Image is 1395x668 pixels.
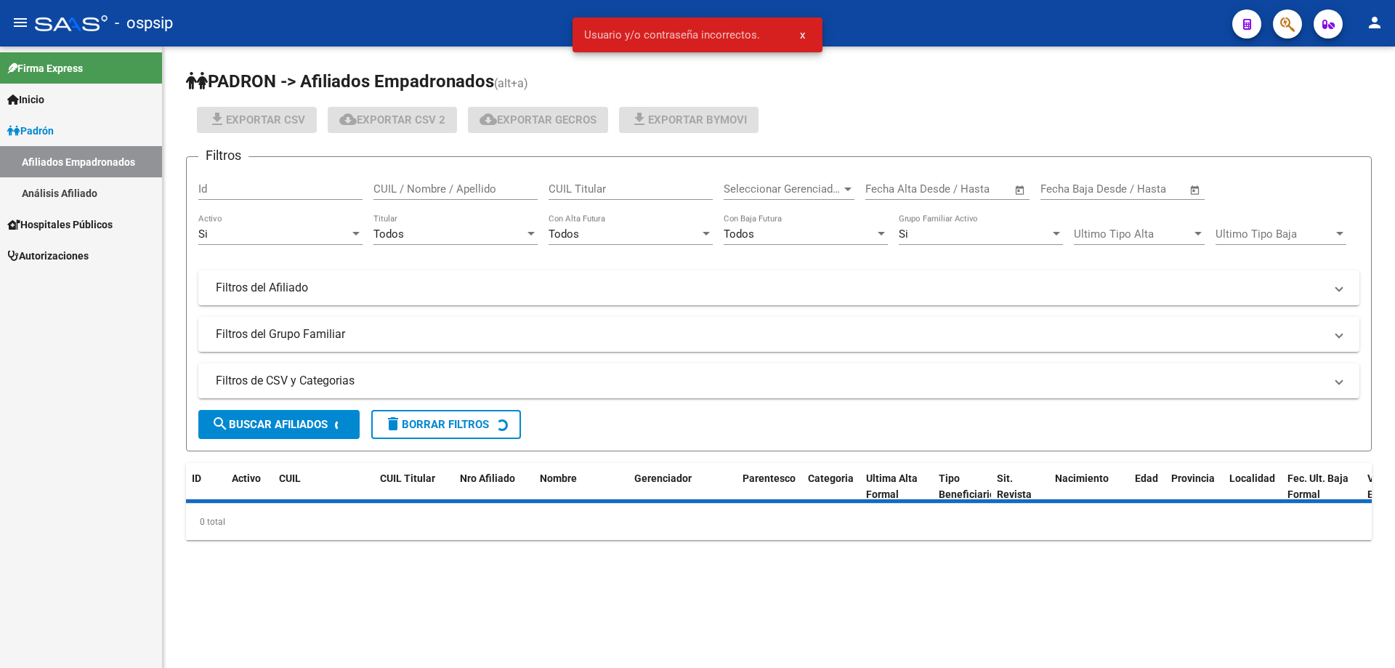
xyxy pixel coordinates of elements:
[1040,182,1099,196] input: Fecha inicio
[339,110,357,128] mat-icon: cloud_download
[198,228,208,241] span: Si
[584,28,760,42] span: Usuario y/o contraseña incorrectos.
[273,463,353,511] datatable-header-cell: CUIL
[480,110,497,128] mat-icon: cloud_download
[373,228,404,241] span: Todos
[468,107,608,133] button: Exportar GECROS
[232,472,261,484] span: Activo
[371,410,521,439] button: Borrar Filtros
[737,463,802,511] datatable-header-cell: Parentesco
[460,472,515,484] span: Nro Afiliado
[865,182,924,196] input: Fecha inicio
[1049,463,1129,511] datatable-header-cell: Nacimiento
[211,415,229,432] mat-icon: search
[937,182,1008,196] input: Fecha fin
[209,110,226,128] mat-icon: file_download
[186,71,494,92] span: PADRON -> Afiliados Empadronados
[743,472,796,484] span: Parentesco
[7,123,54,139] span: Padrón
[808,472,854,484] span: Categoria
[631,110,648,128] mat-icon: file_download
[7,92,44,108] span: Inicio
[1165,463,1224,511] datatable-header-cell: Provincia
[7,60,83,76] span: Firma Express
[1129,463,1165,511] datatable-header-cell: Edad
[480,113,597,126] span: Exportar GECROS
[1229,472,1275,484] span: Localidad
[1112,182,1183,196] input: Fecha fin
[860,463,933,511] datatable-header-cell: Ultima Alta Formal
[800,28,805,41] span: x
[7,248,89,264] span: Autorizaciones
[534,463,628,511] datatable-header-cell: Nombre
[384,415,402,432] mat-icon: delete
[186,463,226,511] datatable-header-cell: ID
[788,22,817,48] button: x
[226,463,273,511] datatable-header-cell: Activo
[197,107,317,133] button: Exportar CSV
[1171,472,1215,484] span: Provincia
[1135,472,1158,484] span: Edad
[724,182,841,196] span: Seleccionar Gerenciador
[619,107,759,133] button: Exportar Bymovi
[115,7,173,39] span: - ospsip
[631,113,747,126] span: Exportar Bymovi
[328,107,457,133] button: Exportar CSV 2
[380,472,435,484] span: CUIL Titular
[939,472,995,501] span: Tipo Beneficiario
[198,410,360,439] button: Buscar Afiliados
[634,472,692,484] span: Gerenciador
[1224,463,1282,511] datatable-header-cell: Localidad
[1282,463,1362,511] datatable-header-cell: Fec. Ult. Baja Formal
[216,280,1325,296] mat-panel-title: Filtros del Afiliado
[997,472,1032,501] span: Sit. Revista
[1187,182,1204,198] button: Open calendar
[384,418,489,431] span: Borrar Filtros
[198,363,1359,398] mat-expansion-panel-header: Filtros de CSV y Categorias
[991,463,1049,511] datatable-header-cell: Sit. Revista
[628,463,716,511] datatable-header-cell: Gerenciador
[802,463,860,511] datatable-header-cell: Categoria
[192,472,201,484] span: ID
[198,145,248,166] h3: Filtros
[1216,228,1333,241] span: Ultimo Tipo Baja
[1012,182,1029,198] button: Open calendar
[933,463,991,511] datatable-header-cell: Tipo Beneficiario
[454,463,534,511] datatable-header-cell: Nro Afiliado
[866,472,918,501] span: Ultima Alta Formal
[198,270,1359,305] mat-expansion-panel-header: Filtros del Afiliado
[209,113,305,126] span: Exportar CSV
[1287,472,1348,501] span: Fec. Ult. Baja Formal
[1055,472,1109,484] span: Nacimiento
[216,326,1325,342] mat-panel-title: Filtros del Grupo Familiar
[279,472,301,484] span: CUIL
[724,228,754,241] span: Todos
[216,373,1325,389] mat-panel-title: Filtros de CSV y Categorias
[899,228,908,241] span: Si
[1346,619,1380,653] iframe: Intercom live chat
[198,317,1359,352] mat-expansion-panel-header: Filtros del Grupo Familiar
[1074,228,1192,241] span: Ultimo Tipo Alta
[494,76,528,90] span: (alt+a)
[186,504,1372,540] div: 0 total
[12,14,29,31] mat-icon: menu
[374,463,454,511] datatable-header-cell: CUIL Titular
[1366,14,1383,31] mat-icon: person
[211,418,328,431] span: Buscar Afiliados
[549,228,579,241] span: Todos
[7,217,113,233] span: Hospitales Públicos
[339,113,445,126] span: Exportar CSV 2
[540,472,577,484] span: Nombre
